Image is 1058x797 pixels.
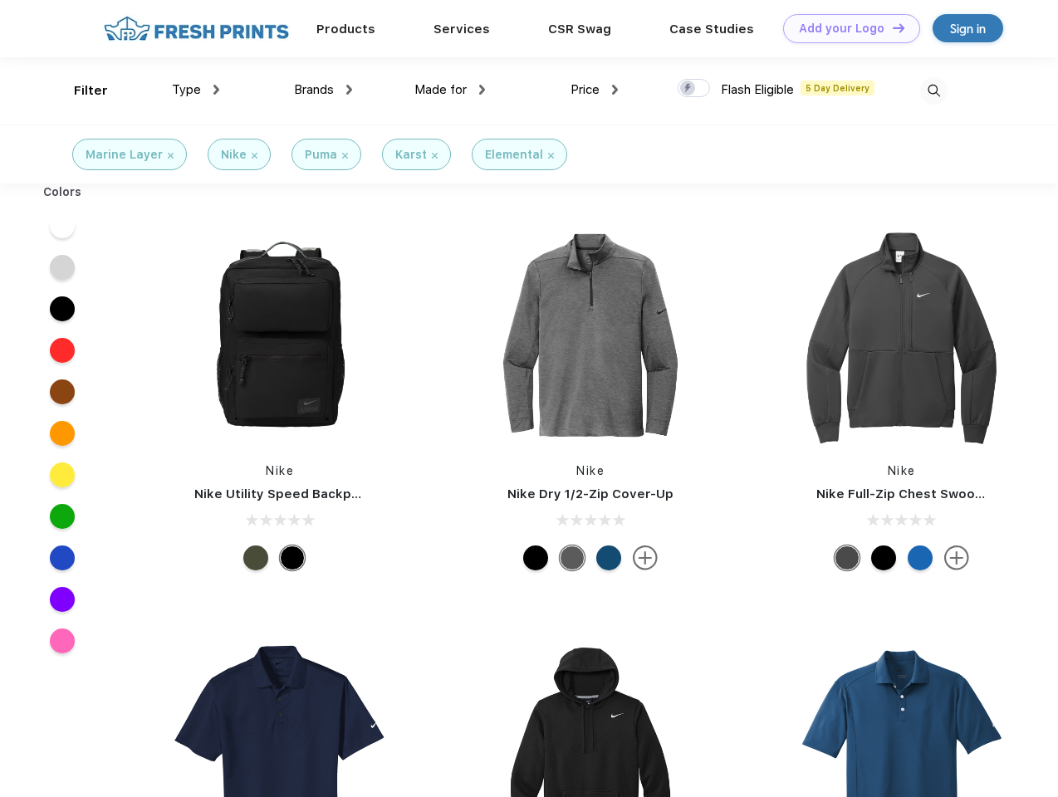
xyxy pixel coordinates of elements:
[414,82,467,97] span: Made for
[395,146,427,164] div: Karst
[31,183,95,201] div: Colors
[169,225,390,446] img: func=resize&h=266
[346,85,352,95] img: dropdown.png
[194,487,374,501] a: Nike Utility Speed Backpack
[252,153,257,159] img: filter_cancel.svg
[871,545,896,570] div: Black
[305,146,337,164] div: Puma
[479,85,485,95] img: dropdown.png
[172,82,201,97] span: Type
[280,545,305,570] div: Black
[342,153,348,159] img: filter_cancel.svg
[548,22,611,37] a: CSR Swag
[548,153,554,159] img: filter_cancel.svg
[99,14,294,43] img: fo%20logo%202.webp
[560,545,585,570] div: Black Heather
[950,19,986,38] div: Sign in
[801,81,874,95] span: 5 Day Delivery
[908,545,933,570] div: Royal
[596,545,621,570] div: Gym Blue
[74,81,108,100] div: Filter
[576,464,605,477] a: Nike
[721,82,794,97] span: Flash Eligible
[835,545,860,570] div: Anthracite
[433,22,490,37] a: Services
[799,22,884,36] div: Add your Logo
[816,487,1037,501] a: Nike Full-Zip Chest Swoosh Jacket
[168,153,174,159] img: filter_cancel.svg
[933,14,1003,42] a: Sign in
[571,82,600,97] span: Price
[507,487,673,501] a: Nike Dry 1/2-Zip Cover-Up
[485,146,543,164] div: Elemental
[523,545,548,570] div: Black
[944,545,969,570] img: more.svg
[888,464,916,477] a: Nike
[432,153,438,159] img: filter_cancel.svg
[243,545,268,570] div: Cargo Khaki
[791,225,1012,446] img: func=resize&h=266
[213,85,219,95] img: dropdown.png
[612,85,618,95] img: dropdown.png
[893,23,904,32] img: DT
[316,22,375,37] a: Products
[86,146,163,164] div: Marine Layer
[294,82,334,97] span: Brands
[920,77,948,105] img: desktop_search.svg
[480,225,701,446] img: func=resize&h=266
[266,464,294,477] a: Nike
[221,146,247,164] div: Nike
[633,545,658,570] img: more.svg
